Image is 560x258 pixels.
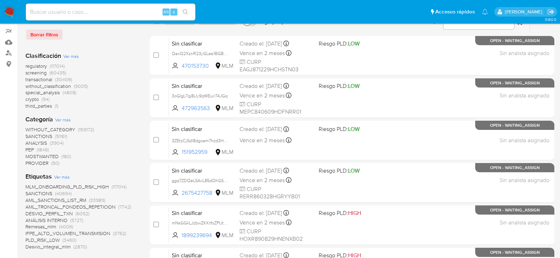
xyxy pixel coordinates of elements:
span: s [173,8,175,15]
p: cesar.gonzalez@mercadolibre.com.mx [505,8,545,15]
a: Salir [547,8,555,16]
a: Notificaciones [482,9,488,15]
input: Buscar usuario o caso... [26,7,195,17]
span: Alt [163,8,169,15]
span: 3.160.0 [545,17,556,22]
button: search-icon [178,7,193,17]
span: Accesos rápidos [435,8,475,16]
